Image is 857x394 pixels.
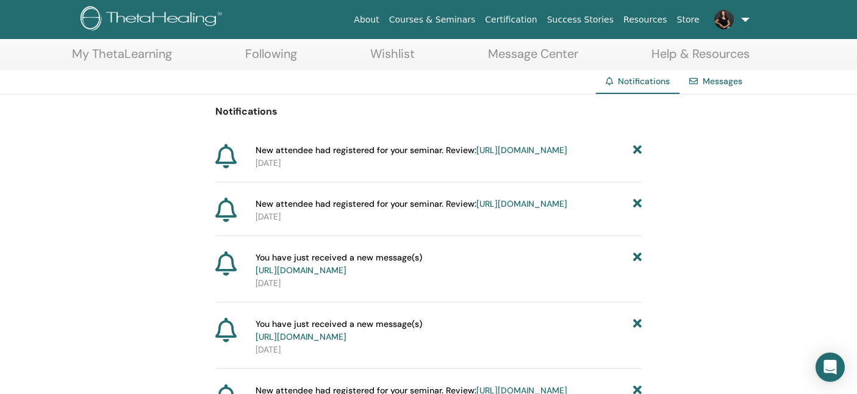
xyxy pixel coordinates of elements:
div: Open Intercom Messenger [816,353,845,382]
a: [URL][DOMAIN_NAME] [256,331,346,342]
p: [DATE] [256,157,642,170]
a: Courses & Seminars [384,9,481,31]
a: [URL][DOMAIN_NAME] [256,265,346,276]
span: You have just received a new message(s) [256,318,422,343]
span: Notifications [618,76,670,87]
a: [URL][DOMAIN_NAME] [476,145,567,156]
a: Certification [480,9,542,31]
a: Resources [619,9,672,31]
span: New attendee had registered for your seminar. Review: [256,198,567,210]
a: Messages [703,76,742,87]
a: Wishlist [370,46,415,70]
a: About [349,9,384,31]
p: [DATE] [256,210,642,223]
p: Notifications [215,104,642,119]
img: default.jpg [714,10,734,29]
a: Message Center [488,46,578,70]
p: [DATE] [256,343,642,356]
a: Success Stories [542,9,619,31]
a: My ThetaLearning [72,46,172,70]
a: Help & Resources [651,46,750,70]
a: Following [245,46,297,70]
a: [URL][DOMAIN_NAME] [476,198,567,209]
img: logo.png [81,6,226,34]
p: [DATE] [256,277,642,290]
a: Store [672,9,705,31]
span: You have just received a new message(s) [256,251,422,277]
span: New attendee had registered for your seminar. Review: [256,144,567,157]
